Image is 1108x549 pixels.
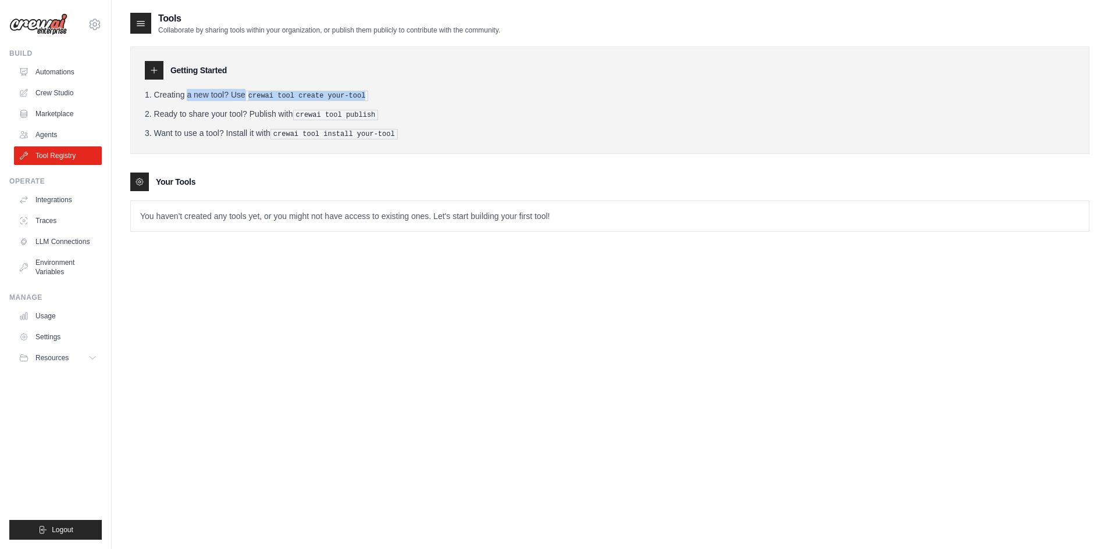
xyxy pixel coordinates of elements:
[14,191,102,209] a: Integrations
[9,13,67,35] img: Logo
[131,201,1089,231] p: You haven't created any tools yet, or you might not have access to existing ones. Let's start bui...
[158,26,500,35] p: Collaborate by sharing tools within your organization, or publish them publicly to contribute wit...
[14,232,102,251] a: LLM Connections
[14,146,102,165] a: Tool Registry
[14,253,102,281] a: Environment Variables
[145,89,1075,101] li: Creating a new tool? Use
[245,91,369,101] pre: crewai tool create your-tool
[14,125,102,144] a: Agents
[293,110,379,120] pre: crewai tool publish
[14,105,102,123] a: Marketplace
[9,177,102,186] div: Operate
[9,520,102,540] button: Logout
[14,84,102,102] a: Crew Studio
[158,12,500,26] h2: Tools
[270,129,398,139] pre: crewai tool install your-tool
[52,525,73,534] span: Logout
[14,328,102,346] a: Settings
[9,49,102,58] div: Build
[9,293,102,302] div: Manage
[170,64,227,76] h3: Getting Started
[14,63,102,81] a: Automations
[35,353,69,363] span: Resources
[14,349,102,367] button: Resources
[14,211,102,230] a: Traces
[145,127,1075,139] li: Want to use a tool? Install it with
[14,307,102,325] a: Usage
[145,108,1075,120] li: Ready to share your tool? Publish with
[156,176,195,188] h3: Your Tools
